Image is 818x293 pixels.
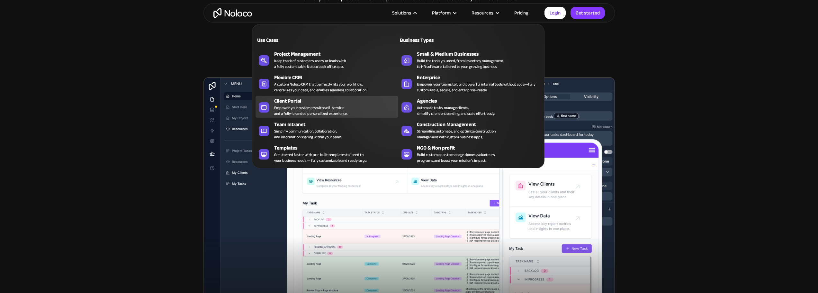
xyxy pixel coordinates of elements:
[274,81,367,93] div: A custom Noloco CRM that perfectly fits your workflow, centralizes your data, and enables seamles...
[274,121,401,128] div: Team Intranet
[256,72,398,94] a: Flexible CRMA custom Noloco CRM that perfectly fits your workflow,centralizes your data, and enab...
[274,105,347,116] div: Empower your customers with self-service and a fully-branded personalized experience.
[274,58,346,69] div: Keep track of customers, users, or leads with a fully customizable Noloco back office app.
[274,128,342,140] div: Simplify communication, collaboration, and information sharing within your team.
[571,7,605,19] a: Get started
[392,9,411,17] div: Solutions
[506,9,536,17] a: Pricing
[252,15,544,168] nav: Solutions
[463,9,506,17] div: Resources
[398,32,541,47] a: Business Types
[213,8,252,18] a: home
[256,96,398,118] a: Client PortalEmpower your customers with self-serviceand a fully-branded personalized experience.
[398,36,467,44] div: Business Types
[417,81,538,93] div: Empower your teams to build powerful internal tools without code—fully customizable, secure, and ...
[256,49,398,71] a: Project ManagementKeep track of customers, users, or leads witha fully customizable Noloco back o...
[274,144,401,152] div: Templates
[417,74,544,81] div: Enterprise
[398,119,541,141] a: Construction ManagementStreamline, automate, and optimize constructionmanagement with custom busi...
[274,74,401,81] div: Flexible CRM
[384,9,424,17] div: Solutions
[398,49,541,71] a: Small & Medium BusinessesBuild the tools you need, from inventory managementto HR software, tailo...
[398,72,541,94] a: EnterpriseEmpower your teams to build powerful internal tools without code—fully customizable, se...
[398,96,541,118] a: AgenciesAutomate tasks, manage clients,simplify client onboarding, and scale effortlessly.
[417,152,495,163] div: Build custom apps to manage donors, volunteers, programs, and boost your mission’s impact.
[256,36,324,44] div: Use Cases
[398,143,541,165] a: NGO & Non profitBuild custom apps to manage donors, volunteers,programs, and boost your mission’s...
[417,50,544,58] div: Small & Medium Businesses
[274,50,401,58] div: Project Management
[424,9,463,17] div: Platform
[417,105,495,116] div: Automate tasks, manage clients, simplify client onboarding, and scale effortlessly.
[417,58,503,69] div: Build the tools you need, from inventory management to HR software, tailored to your growing busi...
[417,128,496,140] div: Streamline, automate, and optimize construction management with custom business apps.
[417,144,544,152] div: NGO & Non profit
[544,7,566,19] a: Login
[274,152,367,163] div: Get started faster with pre-built templates tailored to your business needs — fully customizable ...
[417,97,544,105] div: Agencies
[432,9,451,17] div: Platform
[256,143,398,165] a: TemplatesGet started faster with pre-built templates tailored toyour business needs — fully custo...
[417,121,544,128] div: Construction Management
[256,32,398,47] a: Use Cases
[256,119,398,141] a: Team IntranetSimplify communication, collaboration,and information sharing within your team.
[274,97,401,105] div: Client Portal
[472,9,493,17] div: Resources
